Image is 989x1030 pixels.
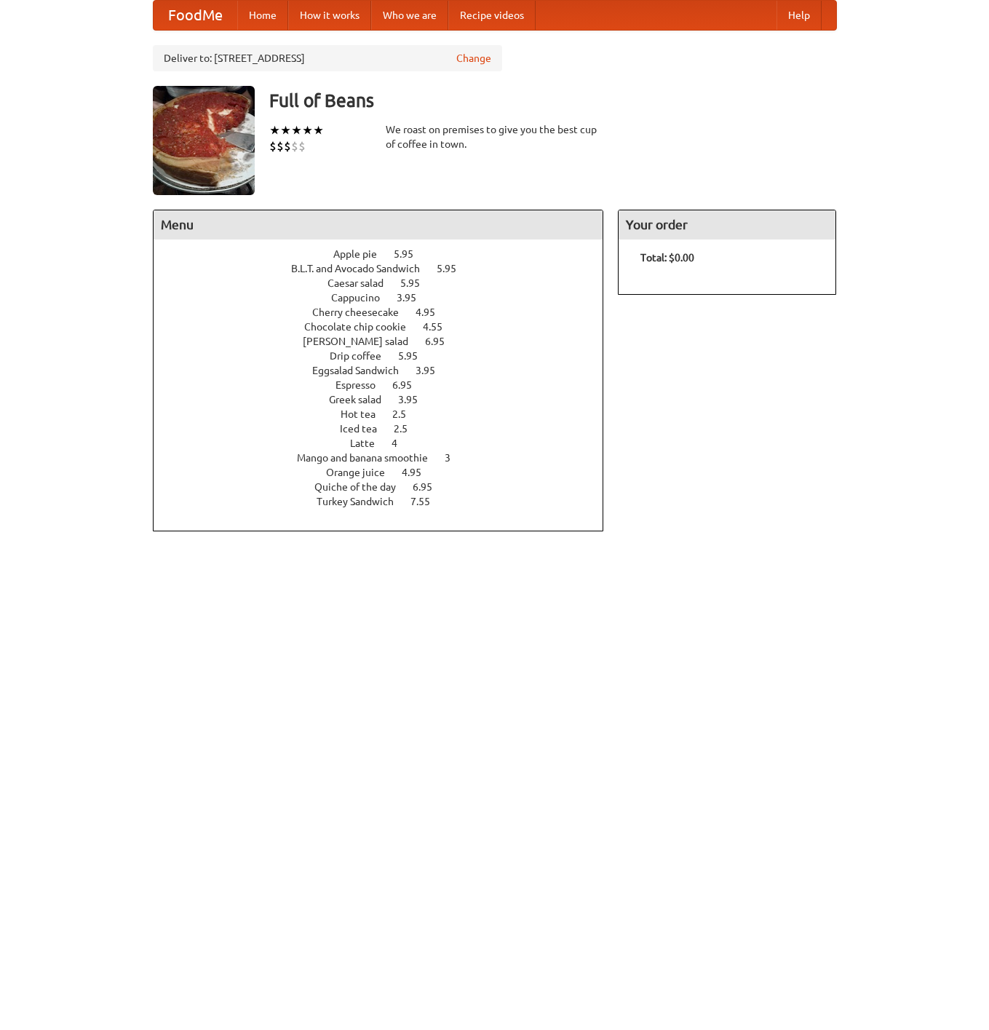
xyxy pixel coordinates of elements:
span: Turkey Sandwich [317,496,408,507]
a: Mango and banana smoothie 3 [297,452,477,464]
a: Cappucino 3.95 [331,292,443,304]
span: B.L.T. and Avocado Sandwich [291,263,434,274]
li: $ [291,138,298,154]
span: 4.95 [416,306,450,318]
span: 4.55 [423,321,457,333]
span: Espresso [335,379,390,391]
a: Cherry cheesecake 4.95 [312,306,462,318]
a: [PERSON_NAME] salad 6.95 [303,336,472,347]
span: Drip coffee [330,350,396,362]
span: Hot tea [341,408,390,420]
span: Apple pie [333,248,392,260]
h3: Full of Beans [269,86,837,115]
span: 3.95 [416,365,450,376]
div: Deliver to: [STREET_ADDRESS] [153,45,502,71]
a: Orange juice 4.95 [326,467,448,478]
li: $ [298,138,306,154]
a: FoodMe [154,1,237,30]
a: Chocolate chip cookie 4.55 [304,321,469,333]
span: 3.95 [398,394,432,405]
span: 6.95 [425,336,459,347]
a: Help [776,1,822,30]
span: 7.55 [410,496,445,507]
li: $ [284,138,291,154]
a: Quiche of the day 6.95 [314,481,459,493]
span: 5.95 [400,277,434,289]
span: Cappucino [331,292,394,304]
span: Eggsalad Sandwich [312,365,413,376]
a: Eggsalad Sandwich 3.95 [312,365,462,376]
span: Caesar salad [327,277,398,289]
a: Hot tea 2.5 [341,408,433,420]
a: Greek salad 3.95 [329,394,445,405]
span: 4.95 [402,467,436,478]
h4: Your order [619,210,835,239]
img: angular.jpg [153,86,255,195]
a: Recipe videos [448,1,536,30]
div: We roast on premises to give you the best cup of coffee in town. [386,122,604,151]
span: 2.5 [392,408,421,420]
a: Espresso 6.95 [335,379,439,391]
a: Latte 4 [350,437,424,449]
a: How it works [288,1,371,30]
span: Quiche of the day [314,481,410,493]
a: Change [456,51,491,66]
span: Chocolate chip cookie [304,321,421,333]
a: Who we are [371,1,448,30]
span: 5.95 [437,263,471,274]
a: B.L.T. and Avocado Sandwich 5.95 [291,263,483,274]
a: Turkey Sandwich 7.55 [317,496,457,507]
li: $ [277,138,284,154]
span: 3.95 [397,292,431,304]
b: Total: $0.00 [640,252,694,264]
span: 5.95 [398,350,432,362]
a: Home [237,1,288,30]
span: 6.95 [392,379,426,391]
a: Drip coffee 5.95 [330,350,445,362]
span: Orange juice [326,467,400,478]
span: 5.95 [394,248,428,260]
li: ★ [302,122,313,138]
span: 6.95 [413,481,447,493]
li: $ [269,138,277,154]
span: 2.5 [394,423,422,435]
a: Apple pie 5.95 [333,248,440,260]
span: 3 [445,452,465,464]
li: ★ [269,122,280,138]
h4: Menu [154,210,603,239]
li: ★ [280,122,291,138]
a: Iced tea 2.5 [340,423,434,435]
span: [PERSON_NAME] salad [303,336,423,347]
span: Mango and banana smoothie [297,452,442,464]
li: ★ [313,122,324,138]
a: Caesar salad 5.95 [327,277,447,289]
span: Iced tea [340,423,392,435]
span: Greek salad [329,394,396,405]
span: Latte [350,437,389,449]
li: ★ [291,122,302,138]
span: 4 [392,437,412,449]
span: Cherry cheesecake [312,306,413,318]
